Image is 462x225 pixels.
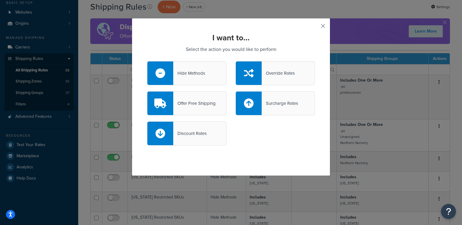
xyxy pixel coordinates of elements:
div: Override Rates [262,69,295,77]
div: Discount Rates [173,129,207,138]
button: Open Resource Center [441,204,456,219]
div: Surcharge Rates [262,99,298,108]
strong: I want to... [212,32,250,43]
div: Hide Methods [173,69,205,77]
div: Offer Free Shipping [173,99,216,108]
p: Select the action you would like to perform [147,45,315,54]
